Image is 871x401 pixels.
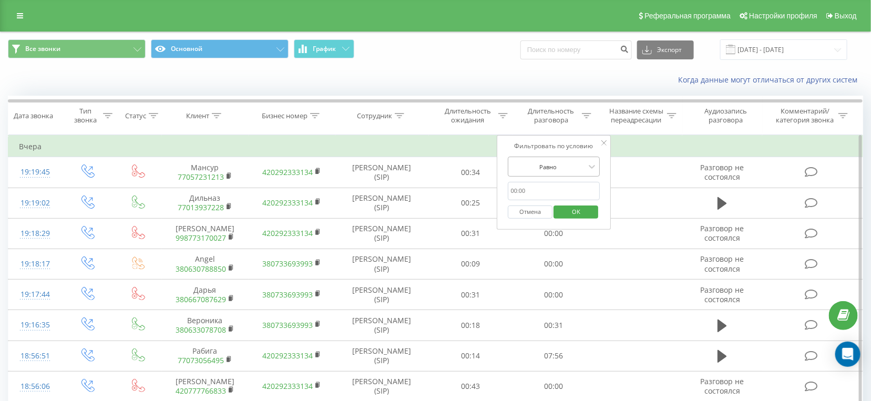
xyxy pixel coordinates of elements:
[178,355,224,365] a: 77073056495
[262,320,313,330] a: 380733693993
[429,157,513,188] td: 00:34
[561,203,591,220] span: OK
[19,284,51,305] div: 19:17:44
[678,75,863,85] a: Когда данные могут отличаться от других систем
[162,310,249,341] td: Вероника
[125,111,146,120] div: Статус
[162,249,249,279] td: Angel
[25,45,60,53] span: Все звонки
[176,294,226,304] a: 380667087629
[835,12,857,20] span: Выход
[512,249,596,279] td: 00:00
[608,107,664,125] div: Название схемы переадресации
[151,39,289,58] button: Основной
[262,167,313,177] a: 420292333134
[512,310,596,341] td: 00:31
[835,342,860,367] div: Open Intercom Messenger
[701,223,744,243] span: Разговор не состоялся
[262,259,313,269] a: 380733693993
[335,157,429,188] td: [PERSON_NAME] (SIP)
[439,107,496,125] div: Длительность ожидания
[357,111,392,120] div: Сотрудник
[508,141,600,151] div: Фильтровать по условию
[429,280,513,310] td: 00:31
[162,218,249,249] td: [PERSON_NAME]
[429,249,513,279] td: 00:09
[335,280,429,310] td: [PERSON_NAME] (SIP)
[262,111,308,120] div: Бизнес номер
[8,39,146,58] button: Все звонки
[313,45,336,53] span: График
[701,285,744,304] span: Разговор не состоялся
[186,111,209,120] div: Клиент
[335,249,429,279] td: [PERSON_NAME] (SIP)
[512,218,596,249] td: 00:00
[508,205,552,219] button: Отмена
[335,310,429,341] td: [PERSON_NAME] (SIP)
[19,346,51,366] div: 18:56:51
[19,376,51,397] div: 18:56:06
[8,136,863,157] td: Вчера
[335,188,429,218] td: [PERSON_NAME] (SIP)
[512,280,596,310] td: 00:00
[262,351,313,361] a: 420292333134
[701,254,744,273] span: Разговор не состоялся
[262,290,313,300] a: 380733693993
[162,157,249,188] td: Мансур
[429,310,513,341] td: 00:18
[429,218,513,249] td: 00:31
[749,12,817,20] span: Настройки профиля
[178,172,224,182] a: 77057231213
[162,341,249,371] td: Рабига
[644,12,731,20] span: Реферальная программа
[508,182,600,200] input: 00:00
[262,198,313,208] a: 420292333134
[162,280,249,310] td: Дарья
[774,107,836,125] div: Комментарий/категория звонка
[692,107,760,125] div: Аудиозапись разговора
[176,386,226,396] a: 420777766833
[294,39,354,58] button: График
[637,40,694,59] button: Экспорт
[335,218,429,249] td: [PERSON_NAME] (SIP)
[176,325,226,335] a: 380633078708
[512,341,596,371] td: 07:56
[520,40,632,59] input: Поиск по номеру
[176,264,226,274] a: 380630788850
[262,381,313,391] a: 420292333134
[19,254,51,274] div: 19:18:17
[554,205,599,219] button: OK
[523,107,579,125] div: Длительность разговора
[19,193,51,213] div: 19:19:02
[335,341,429,371] td: [PERSON_NAME] (SIP)
[14,111,53,120] div: Дата звонка
[19,162,51,182] div: 19:19:45
[429,188,513,218] td: 00:25
[262,228,313,238] a: 420292333134
[162,188,249,218] td: Дильназ
[176,233,226,243] a: 998773170027
[178,202,224,212] a: 77013937228
[19,223,51,244] div: 19:18:29
[701,376,744,396] span: Разговор не состоялся
[19,315,51,335] div: 19:16:35
[429,341,513,371] td: 00:14
[701,162,744,182] span: Разговор не состоялся
[71,107,100,125] div: Тип звонка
